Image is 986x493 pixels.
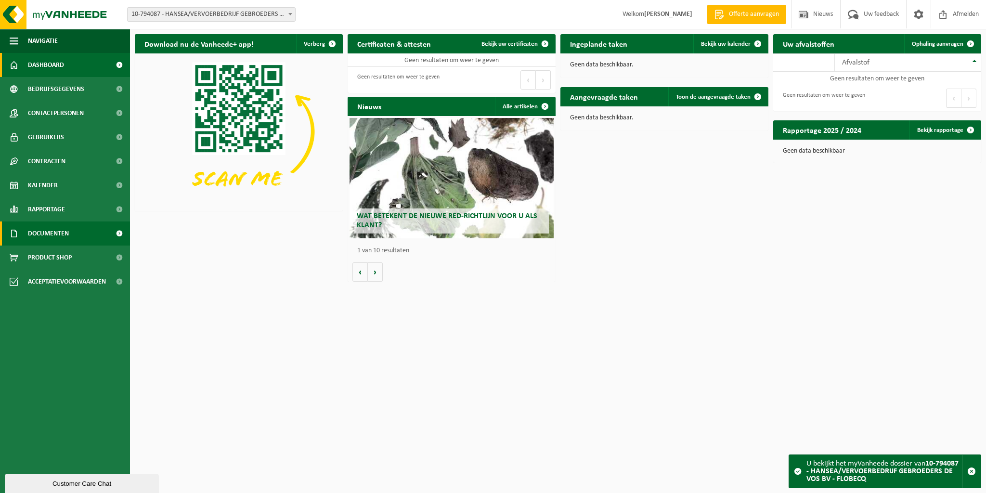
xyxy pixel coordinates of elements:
[778,88,865,109] div: Geen resultaten om weer te geven
[707,5,786,24] a: Offerte aanvragen
[727,10,781,19] span: Offerte aanvragen
[560,87,648,106] h2: Aangevraagde taken
[701,41,751,47] span: Bekijk uw kalender
[570,115,759,121] p: Geen data beschikbaar.
[904,34,980,53] a: Ophaling aanvragen
[28,125,64,149] span: Gebruikers
[304,41,325,47] span: Verberg
[474,34,555,53] a: Bekijk uw certificaten
[676,94,751,100] span: Toon de aangevraagde taken
[128,8,295,21] span: 10-794087 - HANSEA/VERVOERBEDRIJF GEBROEDERS DE VOS BV - FLOBECQ
[28,101,84,125] span: Contactpersonen
[352,262,368,282] button: Vorige
[357,247,551,254] p: 1 van 10 resultaten
[693,34,767,53] a: Bekijk uw kalender
[348,53,556,67] td: Geen resultaten om weer te geven
[352,69,440,91] div: Geen resultaten om weer te geven
[28,173,58,197] span: Kalender
[773,120,871,139] h2: Rapportage 2025 / 2024
[350,118,553,238] a: Wat betekent de nieuwe RED-richtlijn voor u als klant?
[806,460,959,483] strong: 10-794087 - HANSEA/VERVOERBEDRIJF GEBROEDERS DE VOS BV - FLOBECQ
[909,120,980,140] a: Bekijk rapportage
[481,41,538,47] span: Bekijk uw certificaten
[912,41,963,47] span: Ophaling aanvragen
[842,59,869,66] span: Afvalstof
[783,148,972,155] p: Geen data beschikbaar
[28,149,65,173] span: Contracten
[135,53,343,209] img: Download de VHEPlus App
[946,89,961,108] button: Previous
[28,29,58,53] span: Navigatie
[5,472,161,493] iframe: chat widget
[357,212,537,229] span: Wat betekent de nieuwe RED-richtlijn voor u als klant?
[296,34,342,53] button: Verberg
[644,11,692,18] strong: [PERSON_NAME]
[28,270,106,294] span: Acceptatievoorwaarden
[348,34,441,53] h2: Certificaten & attesten
[495,97,555,116] a: Alle artikelen
[348,97,391,116] h2: Nieuws
[28,246,72,270] span: Product Shop
[28,197,65,221] span: Rapportage
[135,34,263,53] h2: Download nu de Vanheede+ app!
[368,262,383,282] button: Volgende
[560,34,637,53] h2: Ingeplande taken
[28,221,69,246] span: Documenten
[806,455,962,488] div: U bekijkt het myVanheede dossier van
[536,70,551,90] button: Next
[773,72,981,85] td: Geen resultaten om weer te geven
[127,7,296,22] span: 10-794087 - HANSEA/VERVOERBEDRIJF GEBROEDERS DE VOS BV - FLOBECQ
[520,70,536,90] button: Previous
[961,89,976,108] button: Next
[668,87,767,106] a: Toon de aangevraagde taken
[28,77,84,101] span: Bedrijfsgegevens
[773,34,844,53] h2: Uw afvalstoffen
[570,62,759,68] p: Geen data beschikbaar.
[28,53,64,77] span: Dashboard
